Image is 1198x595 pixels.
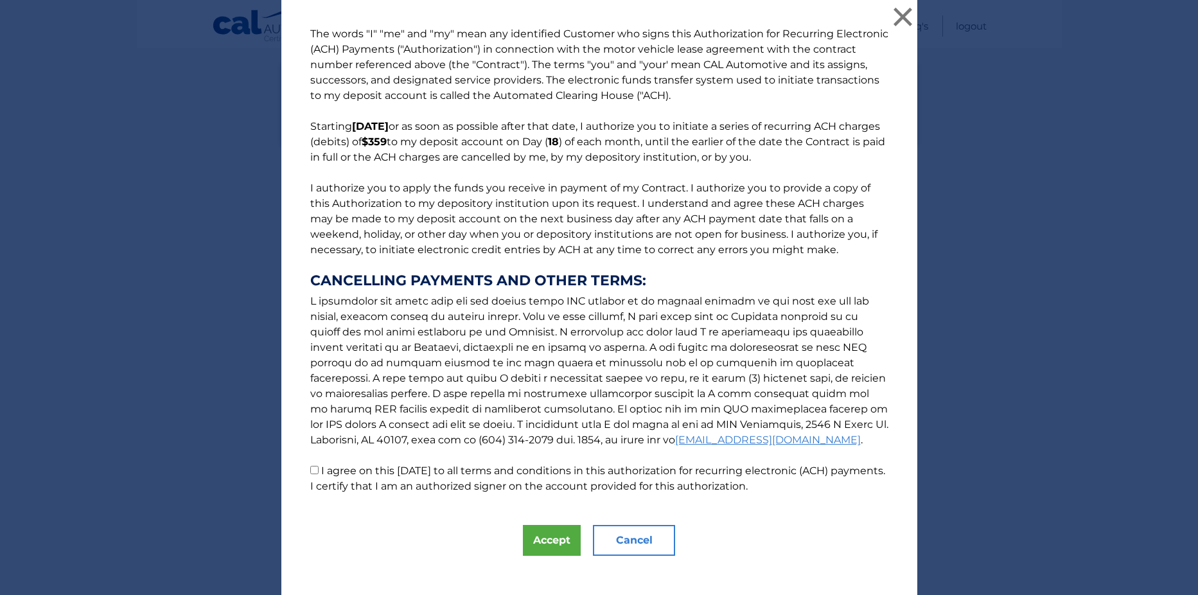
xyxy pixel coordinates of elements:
button: × [890,4,916,30]
button: Cancel [593,525,675,556]
b: [DATE] [352,120,389,132]
a: [EMAIL_ADDRESS][DOMAIN_NAME] [675,434,861,446]
label: I agree on this [DATE] to all terms and conditions in this authorization for recurring electronic... [310,465,885,492]
strong: CANCELLING PAYMENTS AND OTHER TERMS: [310,273,888,289]
b: 18 [548,136,559,148]
p: The words "I" "me" and "my" mean any identified Customer who signs this Authorization for Recurri... [297,26,901,494]
b: $359 [362,136,387,148]
button: Accept [523,525,581,556]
